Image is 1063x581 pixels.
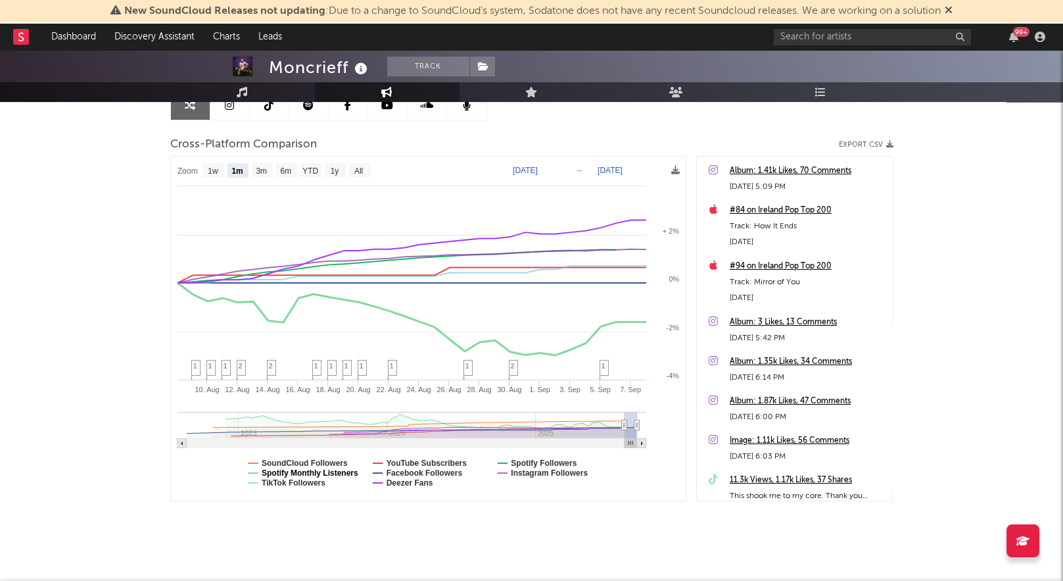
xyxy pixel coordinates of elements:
[105,24,204,50] a: Discovery Assistant
[662,227,679,235] text: + 2%
[124,6,941,16] span: : Due to a change to SoundCloud's system, Sodatone does not have any recent Soundcloud releases. ...
[511,362,515,370] span: 2
[730,433,886,449] a: Image: 1.11k Likes, 56 Comments
[511,468,588,478] text: Instagram Followers
[730,290,886,306] div: [DATE]
[386,459,467,468] text: YouTube Subscribers
[329,362,333,370] span: 1
[559,386,580,393] text: 3. Sep
[669,275,679,283] text: 0%
[386,468,462,478] text: Facebook Followers
[376,386,400,393] text: 22. Aug
[730,315,886,330] a: Album: 3 Likes, 13 Comments
[730,179,886,195] div: [DATE] 5:09 PM
[195,386,219,393] text: 10. Aug
[529,386,550,393] text: 1. Sep
[598,166,623,175] text: [DATE]
[330,166,339,176] text: 1y
[730,274,886,290] div: Track: Mirror of You
[511,459,577,468] text: Spotify Followers
[387,57,469,76] button: Track
[177,166,198,176] text: Zoom
[666,372,679,380] text: -4%
[285,386,310,393] text: 16. Aug
[204,24,249,50] a: Charts
[256,166,267,176] text: 3m
[193,362,197,370] span: 1
[602,362,605,370] span: 1
[170,137,317,153] span: Cross-Platform Comparison
[730,449,886,465] div: [DATE] 6:03 PM
[262,459,348,468] text: SoundCloud Followers
[262,478,325,488] text: TikTok Followers
[344,362,348,370] span: 1
[354,166,362,176] text: All
[620,386,641,393] text: 7. Sep
[730,259,886,274] a: #94 on Ireland Pop Top 200
[945,6,953,16] span: Dismiss
[231,166,243,176] text: 1m
[730,203,886,218] a: #84 on Ireland Pop Top 200
[730,488,886,504] div: This shook me to my core. Thank you @[PERSON_NAME] #fyp
[249,24,291,50] a: Leads
[42,24,105,50] a: Dashboard
[386,478,433,488] text: Deezer Fans
[666,324,679,332] text: -2%
[406,386,431,393] text: 24. Aug
[839,141,893,149] button: Export CSV
[262,468,358,478] text: Spotify Monthly Listeners
[465,362,469,370] span: 1
[730,163,886,179] a: Album: 1.41k Likes, 70 Comments
[255,386,279,393] text: 14. Aug
[730,472,886,488] a: 11.3k Views, 1.17k Likes, 37 Shares
[590,386,611,393] text: 5. Sep
[774,29,971,45] input: Search for artists
[124,6,325,16] span: New SoundCloud Releases not updating
[224,362,227,370] span: 1
[269,362,273,370] span: 2
[239,362,243,370] span: 2
[360,362,364,370] span: 1
[208,166,218,176] text: 1w
[208,362,212,370] span: 1
[269,57,371,78] div: Moncrieff
[497,386,521,393] text: 30. Aug
[730,234,886,250] div: [DATE]
[730,354,886,370] a: Album: 1.35k Likes, 34 Comments
[513,166,538,175] text: [DATE]
[730,330,886,346] div: [DATE] 5:42 PM
[390,362,394,370] span: 1
[280,166,291,176] text: 6m
[575,166,583,175] text: →
[730,370,886,386] div: [DATE] 6:14 PM
[314,362,318,370] span: 1
[1009,32,1018,42] button: 99+
[346,386,370,393] text: 20. Aug
[467,386,491,393] text: 28. Aug
[1013,27,1029,37] div: 99 +
[730,393,886,409] a: Album: 1.87k Likes, 47 Comments
[316,386,340,393] text: 18. Aug
[730,409,886,425] div: [DATE] 6:00 PM
[730,218,886,234] div: Track: How It Ends
[225,386,249,393] text: 12. Aug
[302,166,318,176] text: YTD
[437,386,461,393] text: 26. Aug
